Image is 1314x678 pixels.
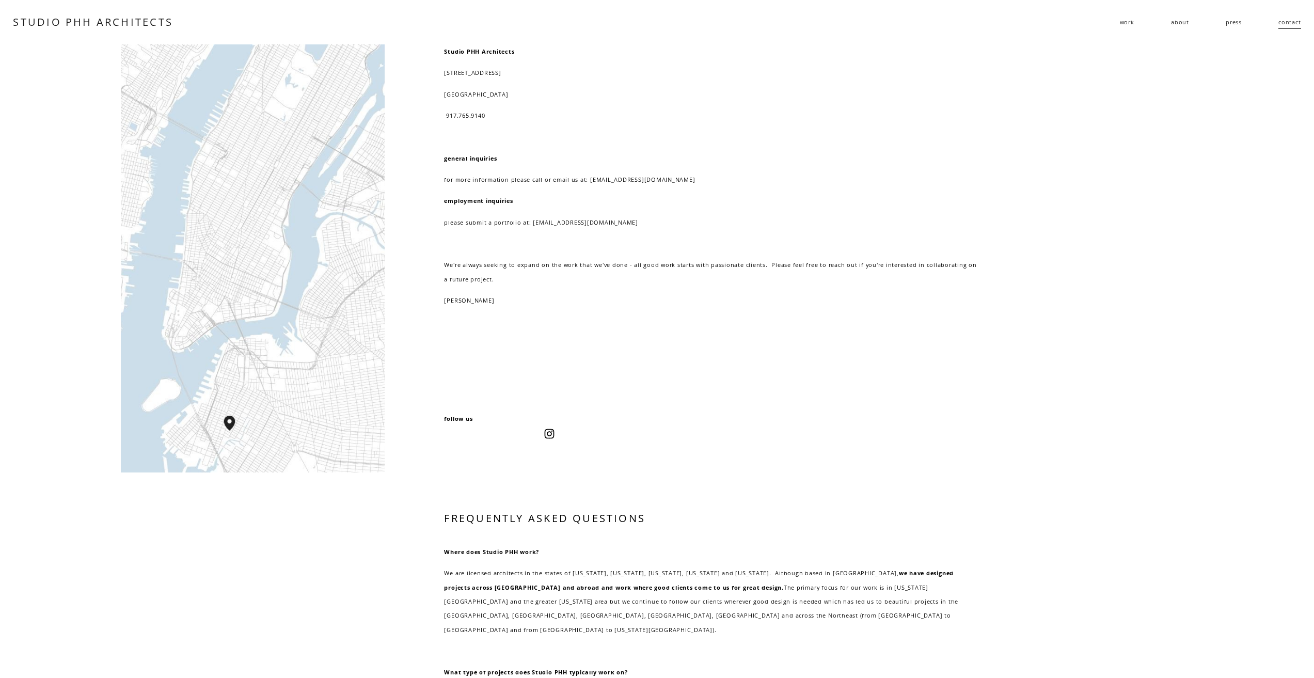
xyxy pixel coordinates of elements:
strong: general inquiries [444,154,497,162]
a: press [1226,14,1242,30]
p: We are licensed architects in the states of [US_STATE], [US_STATE], [US_STATE], [US_STATE] and [U... [444,566,977,637]
strong: we have designed projects across [GEOGRAPHIC_DATA] and abroad and work where good clients come to... [444,569,955,591]
a: Instagram [544,429,555,439]
p: for more information please call or email us at: [EMAIL_ADDRESS][DOMAIN_NAME] [444,172,977,186]
strong: follow us [444,415,472,422]
strong: Studio PHH Architects [444,48,514,55]
p: [GEOGRAPHIC_DATA] [444,87,977,101]
h3: FREQUENTLY ASKED QUESTIONS [444,511,977,526]
strong: employment inquiries [444,197,513,204]
a: STUDIO PHH ARCHITECTS [13,15,173,29]
a: contact [1278,14,1301,30]
strong: Where does Studio PHH work? [444,548,539,556]
p: 917.765.9140 [444,108,977,122]
span: work [1120,15,1134,29]
p: We're always seeking to expand on the work that we've done - all good work starts with passionate... [444,258,977,286]
p: [STREET_ADDRESS] [444,66,977,80]
p: [PERSON_NAME] [444,293,977,307]
a: folder dropdown [1120,14,1134,30]
a: about [1171,14,1189,30]
p: please submit a portfolio at: [EMAIL_ADDRESS][DOMAIN_NAME] [444,215,977,229]
strong: What type of projects does Studio PHH typically work on? [444,668,627,676]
